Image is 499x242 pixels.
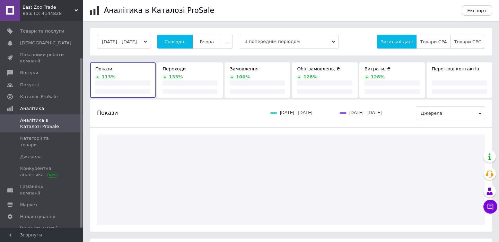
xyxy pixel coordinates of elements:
span: Покази [95,66,112,71]
span: Покази [97,109,118,117]
button: Сьогодні [157,35,193,49]
span: Відгуки [20,70,38,76]
span: Конкурентна аналітика [20,165,64,178]
button: Експорт [462,5,492,16]
span: Загальні дані [381,39,413,44]
span: Показники роботи компанії [20,52,64,64]
button: ... [221,35,233,49]
span: East Zoo Trade [23,4,75,10]
span: 128 % [303,74,317,79]
span: 133 % [169,74,183,79]
span: Маркет [20,202,38,208]
span: Покупці [20,82,39,88]
span: Каталог ProSale [20,94,58,100]
span: Сьогодні [165,39,186,44]
span: Джерела [416,106,485,120]
span: З попереднім періодом [240,35,339,49]
span: Налаштування [20,214,55,220]
button: [DATE] - [DATE] [97,35,150,49]
span: Товари CPC [454,39,481,44]
h1: Аналітика в Каталозі ProSale [104,6,214,15]
button: Вчора [192,35,221,49]
span: Обіг замовлень, ₴ [297,66,340,71]
span: Аналітика [20,105,44,112]
button: Загальні дані [377,35,417,49]
span: Витрати, ₴ [365,66,391,71]
span: Замовлення [230,66,259,71]
span: Переходи [163,66,186,71]
span: Товари та послуги [20,28,64,34]
span: Товари CPA [420,39,447,44]
span: Джерела [20,154,42,160]
span: Категорії та товари [20,135,64,148]
span: 128 % [371,74,385,79]
span: Аналітика в Каталозі ProSale [20,117,64,130]
span: Гаманець компанії [20,183,64,196]
button: Товари CPA [416,35,450,49]
button: Товари CPC [450,35,485,49]
span: Вчора [200,39,214,44]
span: Перегляд контактів [432,66,479,71]
button: Чат з покупцем [483,200,497,214]
div: Ваш ID: 4144828 [23,10,83,17]
span: [DEMOGRAPHIC_DATA] [20,40,71,46]
span: 113 % [102,74,115,79]
span: 100 % [236,74,250,79]
span: ... [225,39,229,44]
span: Експорт [467,8,487,13]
